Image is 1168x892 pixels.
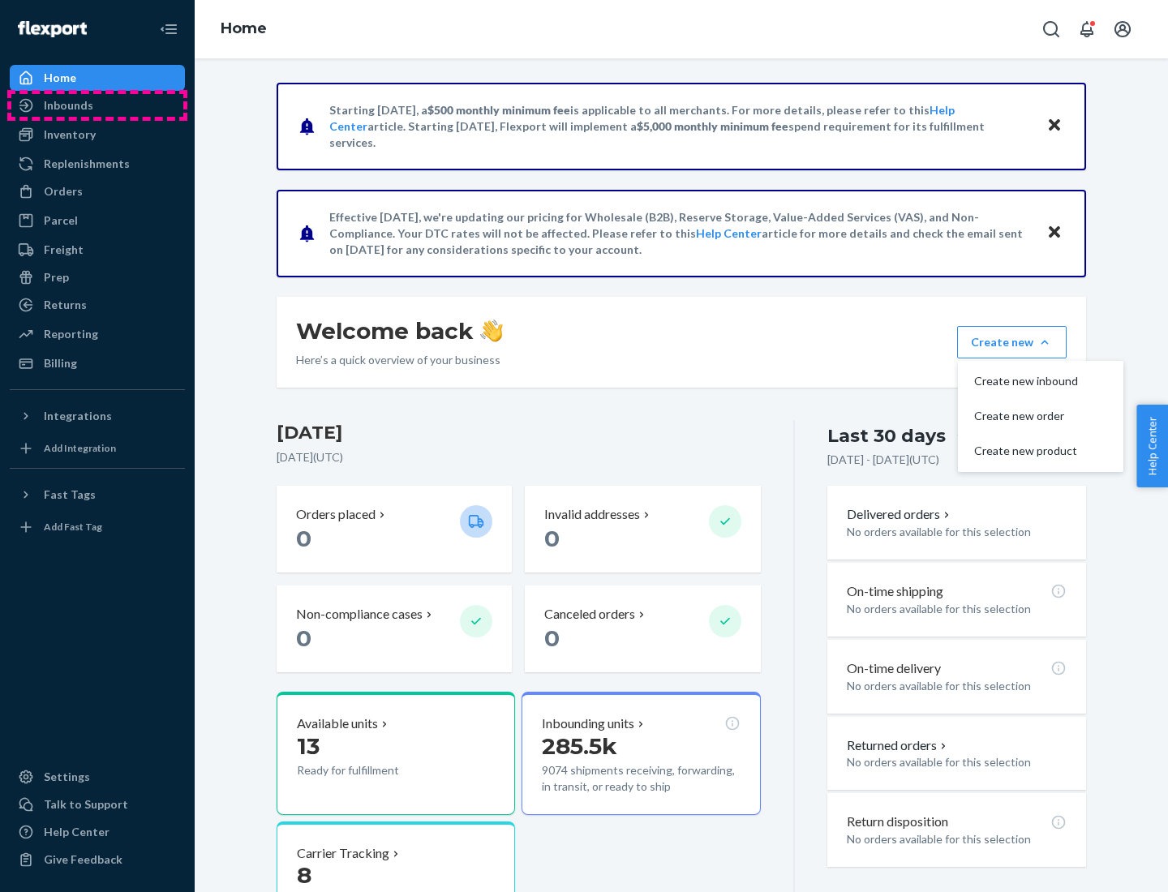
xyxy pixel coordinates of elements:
[961,399,1120,434] button: Create new order
[10,321,185,347] a: Reporting
[44,97,93,114] div: Inbounds
[525,486,760,573] button: Invalid addresses 0
[847,736,950,755] button: Returned orders
[847,601,1067,617] p: No orders available for this selection
[1071,13,1103,45] button: Open notifications
[44,127,96,143] div: Inventory
[10,178,185,204] a: Orders
[10,847,185,873] button: Give Feedback
[957,326,1067,358] button: Create newCreate new inboundCreate new orderCreate new product
[10,208,185,234] a: Parcel
[10,151,185,177] a: Replenishments
[544,624,560,652] span: 0
[297,714,378,733] p: Available units
[847,831,1067,847] p: No orders available for this selection
[44,212,78,229] div: Parcel
[44,326,98,342] div: Reporting
[1106,13,1139,45] button: Open account menu
[10,237,185,263] a: Freight
[44,408,112,424] div: Integrations
[961,434,1120,469] button: Create new product
[296,505,376,524] p: Orders placed
[542,732,617,760] span: 285.5k
[10,514,185,540] a: Add Fast Tag
[277,449,761,465] p: [DATE] ( UTC )
[847,582,943,601] p: On-time shipping
[10,403,185,429] button: Integrations
[277,486,512,573] button: Orders placed 0
[10,819,185,845] a: Help Center
[10,791,185,817] a: Talk to Support
[10,350,185,376] a: Billing
[1136,405,1168,487] button: Help Center
[10,264,185,290] a: Prep
[208,6,280,53] ol: breadcrumbs
[544,505,640,524] p: Invalid addresses
[44,441,116,455] div: Add Integration
[847,754,1067,770] p: No orders available for this selection
[961,364,1120,399] button: Create new inbound
[847,659,941,678] p: On-time delivery
[10,764,185,790] a: Settings
[544,605,635,624] p: Canceled orders
[544,525,560,552] span: 0
[1044,114,1065,138] button: Close
[10,92,185,118] a: Inbounds
[525,585,760,672] button: Canceled orders 0
[10,292,185,318] a: Returns
[44,269,69,285] div: Prep
[847,813,948,831] p: Return disposition
[296,525,311,552] span: 0
[542,762,740,795] p: 9074 shipments receiving, forwarding, in transit, or ready to ship
[44,487,96,503] div: Fast Tags
[296,352,503,368] p: Here’s a quick overview of your business
[827,452,939,468] p: [DATE] - [DATE] ( UTC )
[427,103,570,117] span: $500 monthly minimum fee
[329,102,1031,151] p: Starting [DATE], a is applicable to all merchants. For more details, please refer to this article...
[847,505,953,524] button: Delivered orders
[44,520,102,534] div: Add Fast Tag
[296,605,423,624] p: Non-compliance cases
[44,70,76,86] div: Home
[277,692,515,815] button: Available units13Ready for fulfillment
[329,209,1031,258] p: Effective [DATE], we're updating our pricing for Wholesale (B2B), Reserve Storage, Value-Added Se...
[637,119,788,133] span: $5,000 monthly minimum fee
[1035,13,1067,45] button: Open Search Box
[44,796,128,813] div: Talk to Support
[974,410,1078,422] span: Create new order
[847,524,1067,540] p: No orders available for this selection
[297,861,311,889] span: 8
[847,678,1067,694] p: No orders available for this selection
[277,585,512,672] button: Non-compliance cases 0
[44,156,130,172] div: Replenishments
[44,297,87,313] div: Returns
[696,226,762,240] a: Help Center
[277,420,761,446] h3: [DATE]
[1044,221,1065,245] button: Close
[44,769,90,785] div: Settings
[296,624,311,652] span: 0
[542,714,634,733] p: Inbounding units
[221,19,267,37] a: Home
[152,13,185,45] button: Close Navigation
[827,423,946,448] div: Last 30 days
[44,242,84,258] div: Freight
[522,692,760,815] button: Inbounding units285.5k9074 shipments receiving, forwarding, in transit, or ready to ship
[10,122,185,148] a: Inventory
[44,183,83,199] div: Orders
[480,319,503,342] img: hand-wave emoji
[10,435,185,461] a: Add Integration
[974,375,1078,387] span: Create new inbound
[10,65,185,91] a: Home
[10,482,185,508] button: Fast Tags
[974,445,1078,457] span: Create new product
[297,732,320,760] span: 13
[44,824,109,840] div: Help Center
[296,316,503,345] h1: Welcome back
[297,762,447,778] p: Ready for fulfillment
[44,355,77,371] div: Billing
[44,851,122,868] div: Give Feedback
